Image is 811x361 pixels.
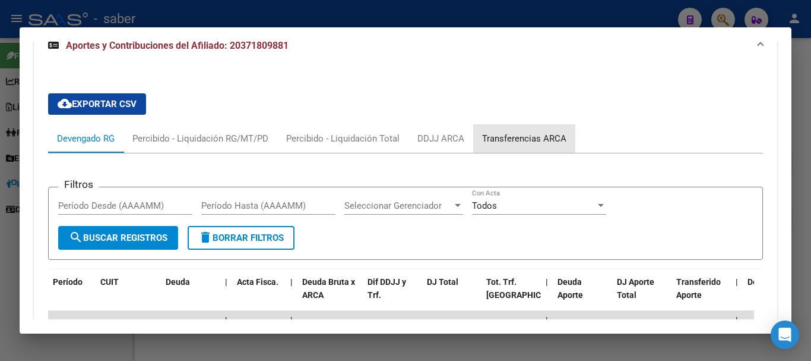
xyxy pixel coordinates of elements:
div: Percibido - Liquidación RG/MT/PD [132,132,268,145]
datatable-header-cell: Transferido Aporte [671,269,731,322]
datatable-header-cell: DJ Total [422,269,481,322]
span: | [546,277,548,287]
div: Percibido - Liquidación Total [286,132,400,145]
span: | [290,315,293,325]
datatable-header-cell: Período [48,269,96,322]
span: Buscar Registros [69,233,167,243]
datatable-header-cell: Deuda [161,269,220,322]
button: Buscar Registros [58,226,178,250]
div: Devengado RG [57,132,115,145]
datatable-header-cell: | [220,269,232,322]
h3: Filtros [58,178,99,191]
mat-icon: search [69,230,83,244]
datatable-header-cell: CUIT [96,269,161,322]
span: Período [53,277,83,287]
datatable-header-cell: Acta Fisca. [232,269,286,322]
datatable-header-cell: Deuda Bruta x ARCA [297,269,363,322]
div: Transferencias ARCA [482,132,566,145]
span: DJ Aporte Total [617,277,654,300]
datatable-header-cell: Deuda Aporte [553,269,612,322]
span: Todos [472,200,497,211]
span: Borrar Filtros [198,233,284,243]
span: | [736,277,738,287]
datatable-header-cell: Dif DDJJ y Trf. [363,269,422,322]
span: Dif DDJJ y Trf. [368,277,406,300]
span: Acta Fisca. [237,277,278,287]
datatable-header-cell: | [541,269,553,322]
span: | [225,277,227,287]
mat-expansion-panel-header: Aportes y Contribuciones del Afiliado: 20371809881 [34,27,777,65]
datatable-header-cell: DJ Aporte Total [612,269,671,322]
span: Exportar CSV [58,99,137,109]
span: Transferido Aporte [676,277,721,300]
span: | [290,277,293,287]
button: Exportar CSV [48,93,146,115]
span: Deuda Contr. [747,277,796,287]
span: Deuda Bruta x ARCA [302,277,355,300]
span: DJ Total [427,277,458,287]
span: Seleccionar Gerenciador [344,200,452,211]
datatable-header-cell: | [731,269,743,322]
span: CUIT [100,277,119,287]
datatable-header-cell: | [286,269,297,322]
button: Borrar Filtros [188,226,294,250]
span: Tot. Trf. [GEOGRAPHIC_DATA] [486,277,567,300]
mat-icon: delete [198,230,213,244]
span: Aportes y Contribuciones del Afiliado: 20371809881 [66,40,289,51]
div: DDJJ ARCA [417,132,464,145]
span: Deuda Aporte [557,277,583,300]
span: | [546,315,548,325]
div: Open Intercom Messenger [771,321,799,349]
span: | [225,315,227,325]
datatable-header-cell: Deuda Contr. [743,269,802,322]
datatable-header-cell: Tot. Trf. Bruto [481,269,541,322]
span: | [736,315,738,325]
mat-icon: cloud_download [58,96,72,111]
span: Deuda [166,277,190,287]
